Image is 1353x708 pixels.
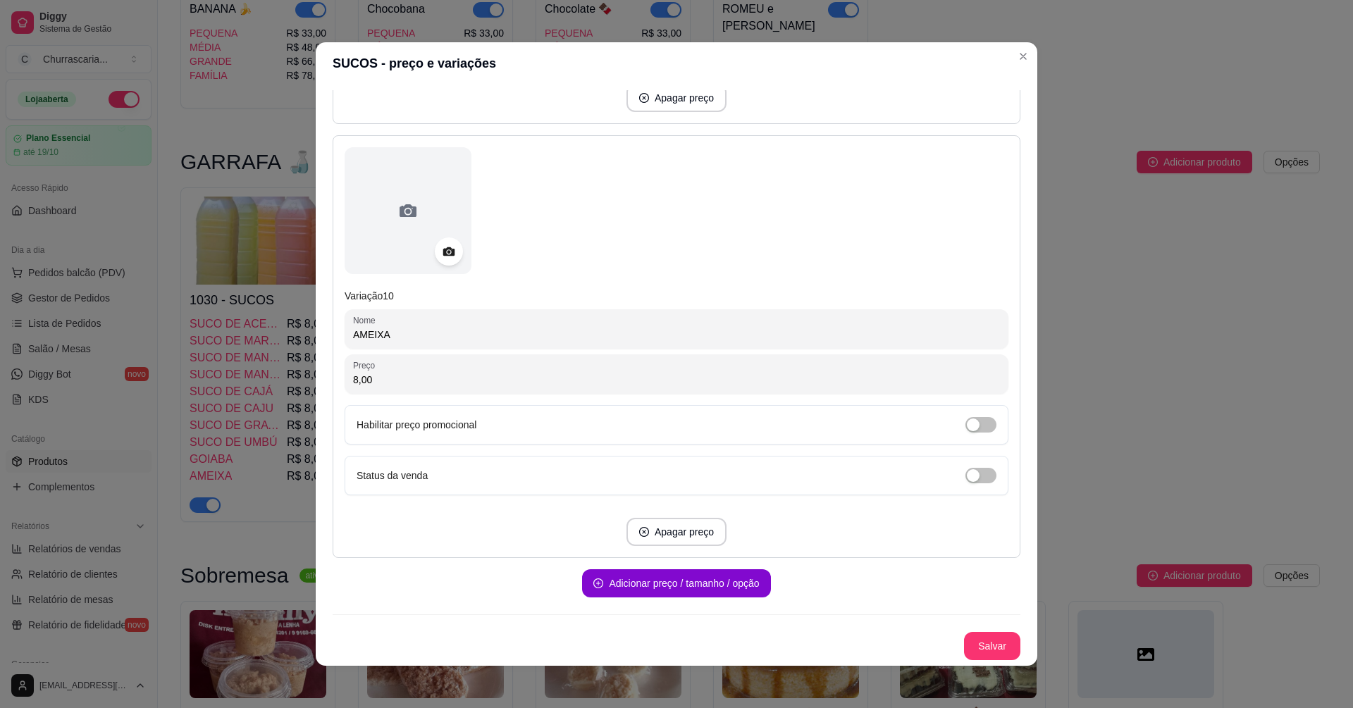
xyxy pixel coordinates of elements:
[316,42,1037,85] header: SUCOS - preço e variações
[353,314,381,326] label: Nome
[1012,45,1034,68] button: Close
[626,84,727,112] button: close-circleApagar preço
[357,470,428,481] label: Status da venda
[626,518,727,546] button: close-circleApagar preço
[353,359,380,371] label: Preço
[345,290,394,302] span: Variação 10
[639,527,649,537] span: close-circle
[964,632,1020,660] button: Salvar
[353,373,1000,387] input: Preço
[593,578,603,588] span: plus-circle
[353,328,1000,342] input: Nome
[357,419,476,430] label: Habilitar preço promocional
[639,93,649,103] span: close-circle
[582,569,770,597] button: plus-circleAdicionar preço / tamanho / opção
